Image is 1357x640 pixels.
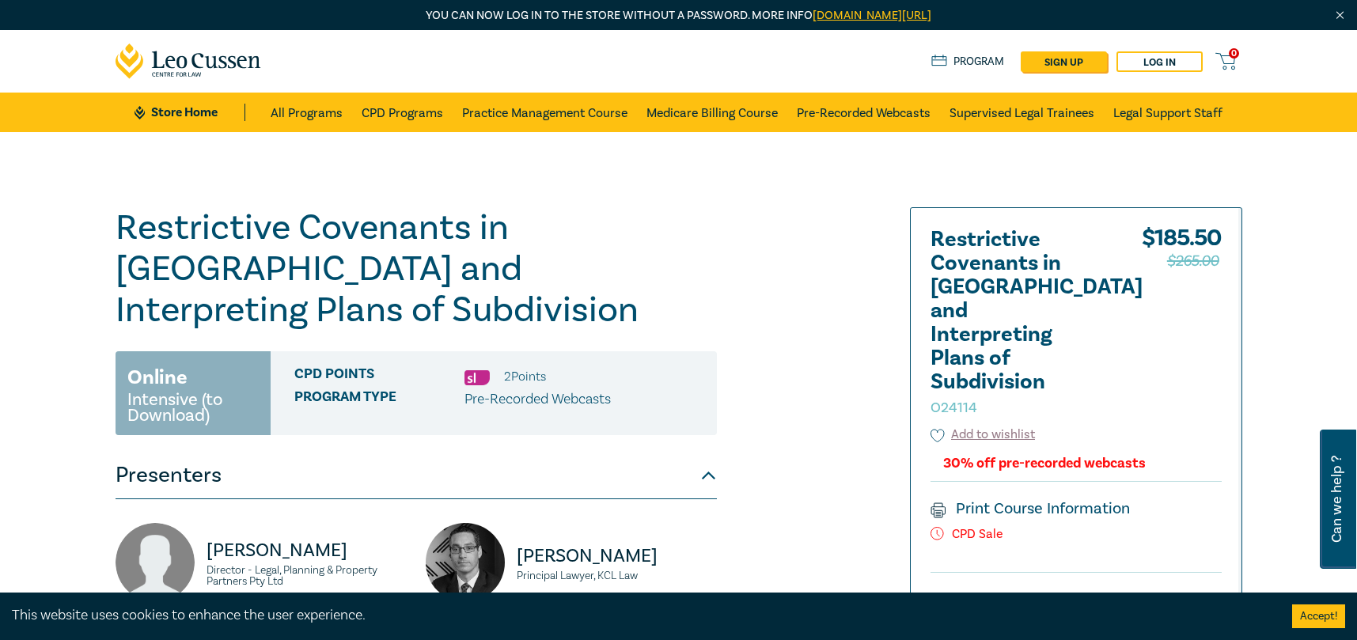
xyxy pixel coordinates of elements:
[1113,93,1222,132] a: Legal Support Staff
[646,93,778,132] a: Medicare Billing Course
[294,389,464,410] span: Program type
[1167,248,1219,274] span: $265.00
[1229,48,1239,59] span: 0
[127,363,188,392] h3: Online
[464,370,490,385] img: Substantive Law
[1116,51,1203,72] a: Log in
[1329,439,1344,559] span: Can we help ?
[1292,604,1345,628] button: Accept cookies
[931,399,977,417] small: O24114
[207,565,407,587] small: Director - Legal, Planning & Property Partners Pty Ltd
[207,538,407,563] p: [PERSON_NAME]
[116,7,1242,25] p: You can now log in to the store without a password. More info
[931,498,1131,519] a: Print Course Information
[943,456,1146,471] div: 30% off pre-recorded webcasts
[464,389,611,410] p: Pre-Recorded Webcasts
[116,452,717,499] button: Presenters
[931,527,1222,542] p: CPD Sale
[1333,9,1347,22] img: Close
[1142,228,1222,426] div: $ 185.50
[116,523,195,602] img: A8UdDugLQf5CAAAAJXRFWHRkYXRlOmNyZWF0ZQAyMDIxLTA5LTMwVDA5OjEwOjA0KzAwOjAwJDk1UAAAACV0RVh0ZGF0ZTptb...
[1021,51,1107,72] a: sign up
[797,93,931,132] a: Pre-Recorded Webcasts
[931,426,1036,444] button: Add to wishlist
[12,605,1268,626] div: This website uses cookies to enhance the user experience.
[116,207,717,331] h1: Restrictive Covenants in [GEOGRAPHIC_DATA] and Interpreting Plans of Subdivision
[517,543,717,569] p: [PERSON_NAME]
[426,523,505,602] img: https://s3.ap-southeast-2.amazonaws.com/lc-presenter-images/Anton%20Block.jpg
[462,93,627,132] a: Practice Management Course
[127,392,259,423] small: Intensive (to Download)
[271,93,343,132] a: All Programs
[950,93,1094,132] a: Supervised Legal Trainees
[362,93,443,132] a: CPD Programs
[813,8,931,23] a: [DOMAIN_NAME][URL]
[931,53,1005,70] a: Program
[504,366,546,387] li: 2 Point s
[931,228,1105,418] h2: Restrictive Covenants in [GEOGRAPHIC_DATA] and Interpreting Plans of Subdivision
[135,104,244,121] a: Store Home
[517,570,717,581] small: Principal Lawyer, KCL Law
[294,366,464,387] span: CPD Points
